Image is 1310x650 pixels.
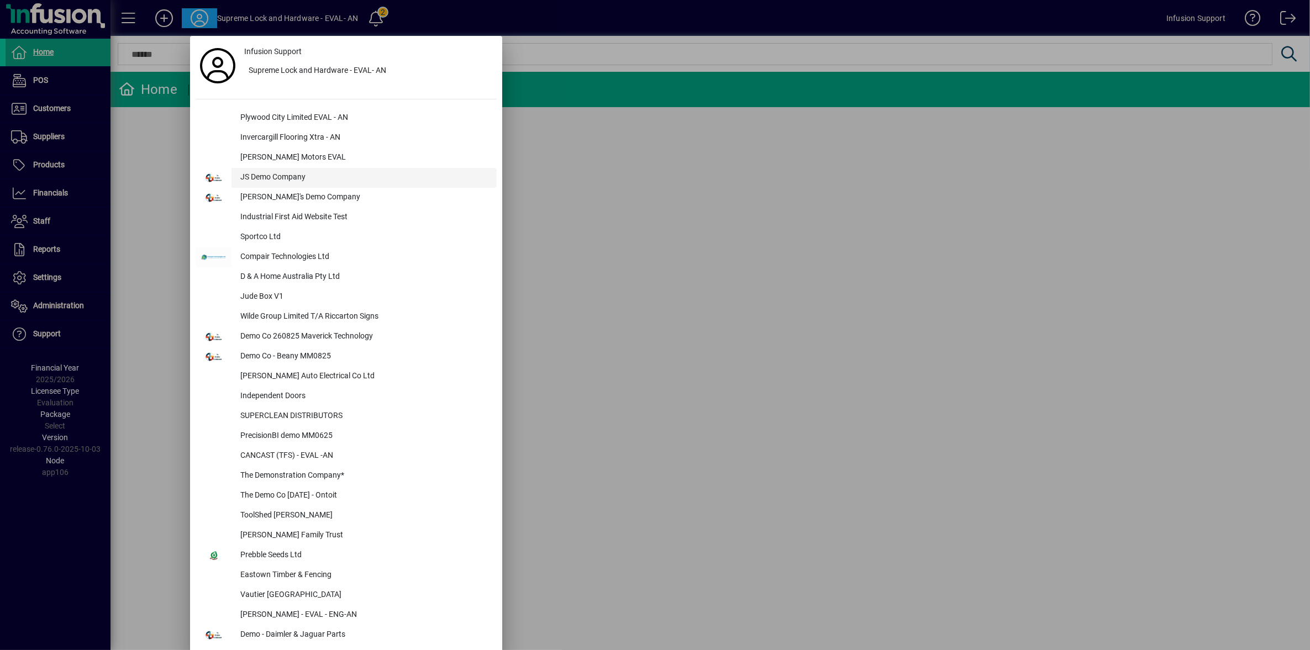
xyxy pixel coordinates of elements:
[232,208,497,228] div: Industrial First Aid Website Test
[196,108,497,128] button: Plywood City Limited EVAL - AN
[196,506,497,526] button: ToolShed [PERSON_NAME]
[232,108,497,128] div: Plywood City Limited EVAL - AN
[232,546,497,566] div: Prebble Seeds Ltd
[232,287,497,307] div: Jude Box V1
[232,148,497,168] div: [PERSON_NAME] Motors EVAL
[232,267,497,287] div: D & A Home Australia Pty Ltd
[232,486,497,506] div: The Demo Co [DATE] - Ontoit
[196,188,497,208] button: [PERSON_NAME]'s Demo Company
[196,287,497,307] button: Jude Box V1
[196,526,497,546] button: [PERSON_NAME] Family Trust
[232,585,497,605] div: Vautier [GEOGRAPHIC_DATA]
[244,46,302,57] span: Infusion Support
[196,148,497,168] button: [PERSON_NAME] Motors EVAL
[196,605,497,625] button: [PERSON_NAME] - EVAL - ENG-AN
[196,327,497,347] button: Demo Co 260825 Maverick Technology
[196,546,497,566] button: Prebble Seeds Ltd
[196,367,497,387] button: [PERSON_NAME] Auto Electrical Co Ltd
[196,446,497,466] button: CANCAST (TFS) - EVAL -AN
[232,426,497,446] div: PrecisionBI demo MM0625
[232,526,497,546] div: [PERSON_NAME] Family Trust
[232,605,497,625] div: [PERSON_NAME] - EVAL - ENG-AN
[196,486,497,506] button: The Demo Co [DATE] - Ontoit
[196,247,497,267] button: Compair Technologies Ltd
[196,228,497,247] button: Sportco Ltd
[196,566,497,585] button: Eastown Timber & Fencing
[196,128,497,148] button: Invercargill Flooring Xtra - AN
[232,466,497,486] div: The Demonstration Company*
[232,406,497,426] div: SUPERCLEAN DISTRIBUTORS
[232,307,497,327] div: Wilde Group Limited T/A Riccarton Signs
[196,387,497,406] button: Independent Doors
[232,247,497,267] div: Compair Technologies Ltd
[232,188,497,208] div: [PERSON_NAME]'s Demo Company
[232,327,497,347] div: Demo Co 260825 Maverick Technology
[196,267,497,287] button: D & A Home Australia Pty Ltd
[196,208,497,228] button: Industrial First Aid Website Test
[232,228,497,247] div: Sportco Ltd
[196,426,497,446] button: PrecisionBI demo MM0625
[196,625,497,645] button: Demo - Daimler & Jaguar Parts
[232,506,497,526] div: ToolShed [PERSON_NAME]
[196,406,497,426] button: SUPERCLEAN DISTRIBUTORS
[232,367,497,387] div: [PERSON_NAME] Auto Electrical Co Ltd
[232,566,497,585] div: Eastown Timber & Fencing
[240,61,497,81] button: Supreme Lock and Hardware - EVAL- AN
[232,128,497,148] div: Invercargill Flooring Xtra - AN
[196,168,497,188] button: JS Demo Company
[232,625,497,645] div: Demo - Daimler & Jaguar Parts
[232,347,497,367] div: Demo Co - Beany MM0825
[232,387,497,406] div: Independent Doors
[196,307,497,327] button: Wilde Group Limited T/A Riccarton Signs
[232,446,497,466] div: CANCAST (TFS) - EVAL -AN
[196,466,497,486] button: The Demonstration Company*
[240,41,497,61] a: Infusion Support
[232,168,497,188] div: JS Demo Company
[196,56,240,76] a: Profile
[196,347,497,367] button: Demo Co - Beany MM0825
[196,585,497,605] button: Vautier [GEOGRAPHIC_DATA]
